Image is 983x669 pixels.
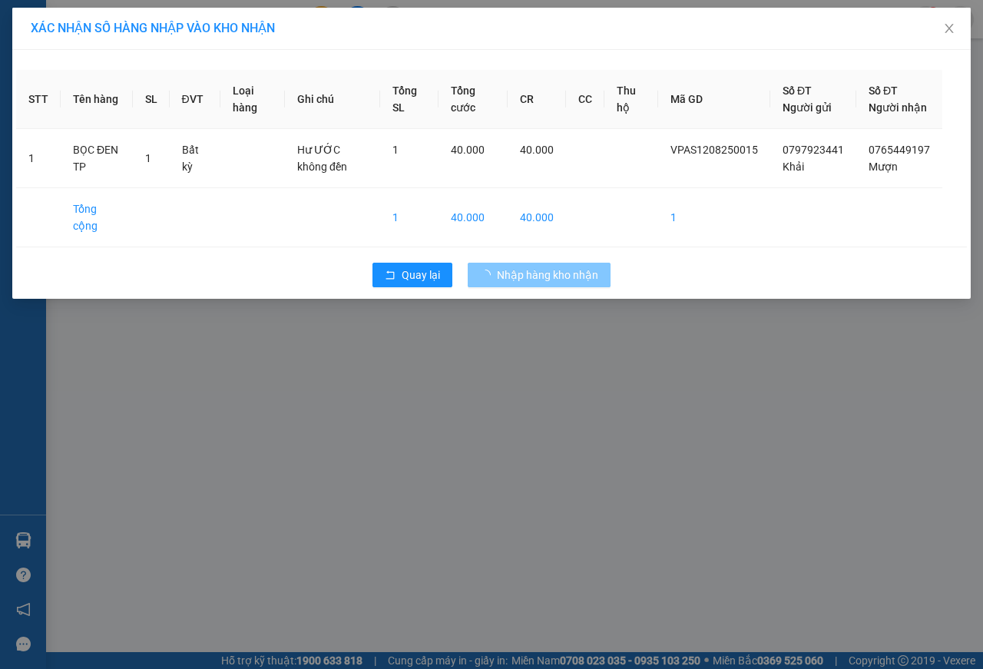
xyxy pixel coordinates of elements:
td: Bất kỳ [170,129,221,188]
button: Nhập hàng kho nhận [468,263,611,287]
span: loading [480,270,497,280]
span: Bến xe [GEOGRAPHIC_DATA] [121,25,207,44]
th: Ghi chú [285,70,380,129]
span: ----------------------------------------- [41,83,188,95]
span: Người nhận [869,101,927,114]
span: Khải [783,161,804,173]
span: Người gửi [783,101,832,114]
td: 40.000 [439,188,508,247]
span: 1 [392,144,399,156]
span: 01 Võ Văn Truyện, KP.1, Phường 2 [121,46,211,65]
th: STT [16,70,61,129]
span: 0797923441 [783,144,844,156]
th: ĐVT [170,70,221,129]
th: Tổng cước [439,70,508,129]
span: 1 [145,152,151,164]
td: BỌC ĐEN TP [61,129,133,188]
th: Mã GD [658,70,770,129]
td: 40.000 [508,188,566,247]
span: VPAS1208250015 [670,144,758,156]
th: SL [133,70,170,129]
span: XÁC NHẬN SỐ HÀNG NHẬP VÀO KHO NHẬN [31,21,275,35]
span: Quay lại [402,267,440,283]
span: rollback [385,270,396,282]
th: Tổng SL [380,70,439,129]
span: Hư ƯỚC không đền [297,144,347,173]
span: Số ĐT [869,84,898,97]
span: VPMC1208250004 [77,98,164,109]
th: Loại hàng [220,70,284,129]
span: 09:51:45 [DATE] [34,111,94,121]
span: 40.000 [451,144,485,156]
img: logo [5,9,74,77]
strong: ĐỒNG PHƯỚC [121,8,210,22]
button: Close [928,8,971,51]
th: CC [566,70,604,129]
span: Nhập hàng kho nhận [497,267,598,283]
span: Hotline: 19001152 [121,68,188,78]
th: Tên hàng [61,70,133,129]
th: CR [508,70,566,129]
td: 1 [380,188,439,247]
span: 0765449197 [869,144,930,156]
span: close [943,22,955,35]
td: 1 [16,129,61,188]
span: [PERSON_NAME]: [5,99,163,108]
span: 40.000 [520,144,554,156]
td: 1 [658,188,770,247]
th: Thu hộ [604,70,658,129]
button: rollbackQuay lại [372,263,452,287]
span: In ngày: [5,111,94,121]
span: Mượn [869,161,898,173]
td: Tổng cộng [61,188,133,247]
span: Số ĐT [783,84,812,97]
